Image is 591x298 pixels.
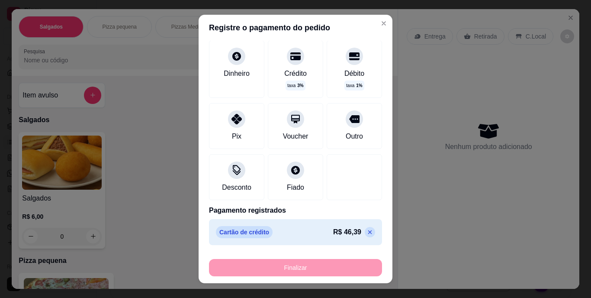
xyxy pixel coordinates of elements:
div: Pix [232,131,241,142]
p: R$ 46,39 [333,227,361,237]
span: 1 % [356,82,362,89]
div: Crédito [284,68,307,79]
span: 3 % [297,82,303,89]
header: Registre o pagamento do pedido [199,15,392,41]
div: Outro [346,131,363,142]
button: Close [377,16,391,30]
div: Dinheiro [224,68,250,79]
p: taxa [287,82,303,89]
div: Fiado [287,182,304,193]
p: taxa [346,82,362,89]
p: Cartão de crédito [216,226,273,238]
p: Pagamento registrados [209,205,382,216]
div: Desconto [222,182,251,193]
div: Voucher [283,131,308,142]
div: Débito [344,68,364,79]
